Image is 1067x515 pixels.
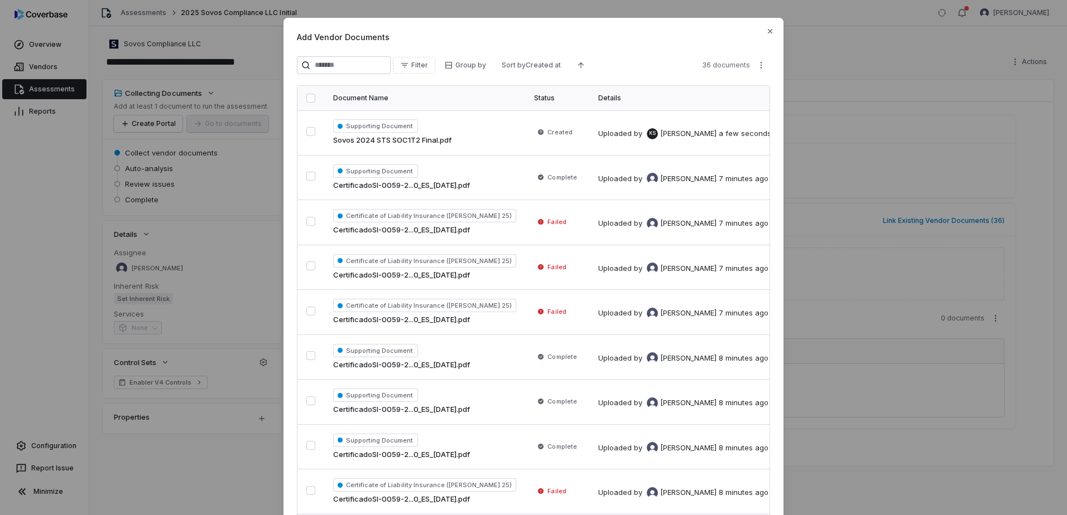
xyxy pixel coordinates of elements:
div: 8 minutes ago [719,397,768,409]
div: 8 minutes ago [719,443,768,454]
button: Ascending [570,57,592,74]
div: by [634,263,717,274]
img: Kourtney Shields avatar [647,487,658,498]
svg: Ascending [576,61,585,70]
span: CertificadoSI-0059-2...0_ES_[DATE].pdf [333,225,470,236]
div: Uploaded [598,397,768,409]
div: by [634,308,717,319]
button: More actions [752,57,770,74]
span: Certificate of Liability Insurance ([PERSON_NAME] 25) [333,254,516,268]
div: by [634,173,717,184]
span: Add Vendor Documents [297,31,770,43]
span: 36 documents [702,61,750,70]
div: by [634,128,717,139]
img: Kourtney Shields avatar [647,308,658,319]
div: by [634,218,717,229]
div: 8 minutes ago [719,353,768,364]
div: by [634,442,717,453]
button: Group by [438,57,493,74]
span: [PERSON_NAME] [660,308,717,319]
div: 7 minutes ago [719,308,768,319]
div: 7 minutes ago [719,218,768,229]
span: Supporting Document [333,388,418,402]
img: Kourtney Shields avatar [647,173,658,184]
div: Uploaded [598,173,768,184]
span: CertificadoSI-0059-2...0_ES_[DATE].pdf [333,494,470,505]
span: Certificate of Liability Insurance ([PERSON_NAME] 25) [333,299,516,312]
span: Supporting Document [333,344,418,357]
img: Kourtney Shields avatar [647,263,658,274]
span: [PERSON_NAME] [660,487,717,498]
span: CertificadoSI-0059-2...0_ES_[DATE].pdf [333,449,470,460]
span: Failed [547,487,566,495]
span: Failed [547,217,566,226]
span: [PERSON_NAME] [660,263,717,274]
span: Complete [547,352,576,361]
span: Sovos 2024 STS SOC1T2 Final.pdf [333,135,451,146]
span: [PERSON_NAME] [660,218,717,229]
span: Failed [547,263,566,271]
span: Supporting Document [333,119,418,133]
div: by [634,397,717,409]
div: Uploaded [598,487,768,498]
span: CertificadoSI-0059-2...0_ES_[DATE].pdf [333,359,470,371]
div: Uploaded [598,128,787,139]
img: Kourtney Shields avatar [647,397,658,409]
span: Filter [411,61,428,70]
button: Filter [393,57,435,74]
span: Complete [547,397,576,406]
div: Uploaded [598,263,768,274]
div: 7 minutes ago [719,173,768,184]
span: CertificadoSI-0059-2...0_ES_[DATE].pdf [333,314,470,325]
div: 7 minutes ago [719,263,768,274]
span: [PERSON_NAME] [660,397,717,409]
span: CertificadoSI-0059-2...0_ES_[DATE].pdf [333,404,470,415]
img: Kourtney Shields avatar [647,218,658,229]
span: KS [647,128,658,139]
span: Created [547,128,572,137]
span: [PERSON_NAME] [660,443,717,454]
span: CertificadoSI-0059-2...0_ES_[DATE].pdf [333,180,470,191]
div: Uploaded [598,218,768,229]
span: Supporting Document [333,434,418,447]
img: Kourtney Shields avatar [647,442,658,453]
div: Details [598,94,859,103]
div: Uploaded [598,442,768,453]
div: by [634,487,717,498]
span: Certificate of Liability Insurance ([PERSON_NAME] 25) [333,209,516,222]
span: [PERSON_NAME] [660,128,717,139]
span: Failed [547,307,566,316]
div: by [634,352,717,363]
button: Sort byCreated at [495,57,568,74]
span: CertificadoSI-0059-2...0_ES_[DATE].pdf [333,270,470,281]
div: Uploaded [598,352,768,363]
div: Uploaded [598,308,768,319]
span: Complete [547,442,576,451]
div: 8 minutes ago [719,487,768,498]
div: Document Name [333,94,516,103]
div: a few seconds ago [719,128,787,139]
span: Supporting Document [333,164,418,178]
span: [PERSON_NAME] [660,173,717,184]
div: Status [534,94,580,103]
span: [PERSON_NAME] [660,353,717,364]
img: Kourtney Shields avatar [647,352,658,363]
span: Complete [547,173,576,182]
span: Certificate of Liability Insurance ([PERSON_NAME] 25) [333,478,516,492]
